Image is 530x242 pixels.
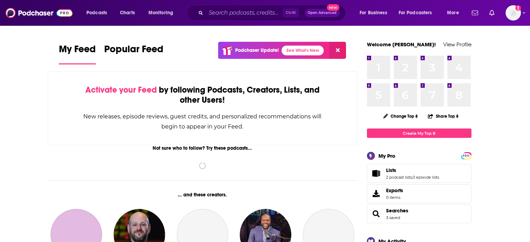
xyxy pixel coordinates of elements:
[413,175,439,180] a: 0 episode lists
[386,167,439,173] a: Lists
[308,11,337,15] span: Open Advanced
[355,7,396,18] button: open menu
[282,46,324,55] a: See What's New
[386,187,403,194] span: Exports
[235,47,279,53] p: Podchaser Update!
[486,7,497,19] a: Show notifications dropdown
[369,189,383,198] span: Exports
[394,7,442,18] button: open menu
[120,8,135,18] span: Charts
[469,7,481,19] a: Show notifications dropdown
[506,5,521,21] img: User Profile
[369,169,383,178] a: Lists
[82,7,116,18] button: open menu
[442,7,468,18] button: open menu
[59,43,96,64] a: My Feed
[386,175,412,180] a: 2 podcast lists
[193,5,352,21] div: Search podcasts, credits, & more...
[327,4,339,11] span: New
[104,43,163,59] span: Popular Feed
[104,43,163,64] a: Popular Feed
[367,184,471,203] a: Exports
[369,209,383,219] a: Searches
[86,8,107,18] span: Podcasts
[360,8,387,18] span: For Business
[367,41,436,48] a: Welcome [PERSON_NAME]!
[443,41,471,48] a: View Profile
[305,9,340,17] button: Open AdvancedNew
[148,8,173,18] span: Monitoring
[515,5,521,11] svg: Add a profile image
[386,215,400,220] a: 3 saved
[48,145,358,151] div: Not sure who to follow? Try these podcasts...
[367,204,471,223] span: Searches
[399,8,432,18] span: For Podcasters
[386,208,408,214] a: Searches
[367,128,471,138] a: Create My Top 8
[48,192,358,198] div: ... and these creators.
[206,7,283,18] input: Search podcasts, credits, & more...
[378,153,395,159] div: My Pro
[386,195,403,200] span: 0 items
[447,8,459,18] span: More
[367,164,471,183] span: Lists
[506,5,521,21] span: Logged in as gbrussel
[462,153,470,158] a: PRO
[506,5,521,21] button: Show profile menu
[6,6,72,19] img: Podchaser - Follow, Share and Rate Podcasts
[428,109,459,123] button: Share Top 8
[83,85,322,105] div: by following Podcasts, Creators, Lists, and other Users!
[386,167,396,173] span: Lists
[115,7,139,18] a: Charts
[59,43,96,59] span: My Feed
[283,8,299,17] span: Ctrl K
[85,85,157,95] span: Activate your Feed
[83,111,322,132] div: New releases, episode reviews, guest credits, and personalized recommendations will begin to appe...
[379,112,422,120] button: Change Top 8
[144,7,182,18] button: open menu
